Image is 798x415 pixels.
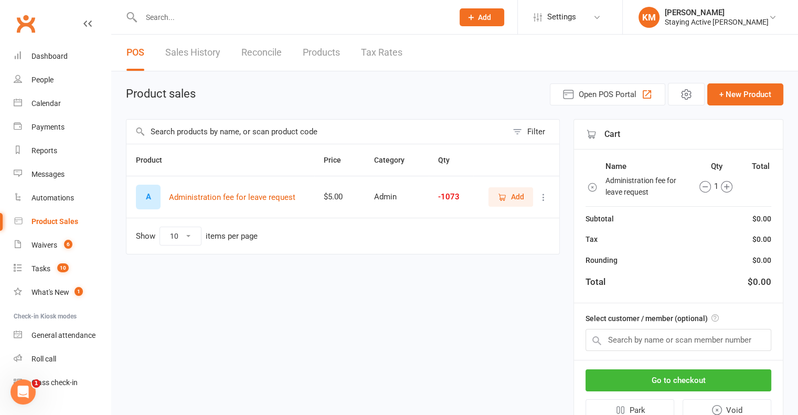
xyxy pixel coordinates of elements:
[547,5,576,29] span: Settings
[665,8,769,17] div: [PERSON_NAME]
[14,233,111,257] a: Waivers 6
[374,193,419,201] div: Admin
[14,68,111,92] a: People
[639,7,659,28] div: KM
[586,213,614,225] div: Subtotal
[31,241,57,249] div: Waivers
[14,347,111,371] a: Roll call
[752,254,771,266] div: $0.00
[31,99,61,108] div: Calendar
[324,156,353,164] span: Price
[374,154,416,166] button: Category
[31,76,54,84] div: People
[31,331,95,339] div: General attendance
[586,275,605,289] div: Total
[136,227,258,246] div: Show
[438,154,461,166] button: Qty
[57,263,69,272] span: 10
[586,254,618,266] div: Rounding
[14,115,111,139] a: Payments
[689,180,742,193] div: 1
[374,156,416,164] span: Category
[665,17,769,27] div: Staying Active [PERSON_NAME]
[206,232,258,241] div: items per page
[14,281,111,304] a: What's New1
[752,213,771,225] div: $0.00
[579,88,636,101] span: Open POS Portal
[527,125,545,138] div: Filter
[586,233,598,245] div: Tax
[136,154,174,166] button: Product
[14,186,111,210] a: Automations
[438,156,461,164] span: Qty
[324,193,355,201] div: $5.00
[241,35,282,71] a: Reconcile
[31,194,74,202] div: Automations
[752,233,771,245] div: $0.00
[126,35,144,71] a: POS
[64,240,72,249] span: 6
[75,287,83,296] span: 1
[550,83,665,105] button: Open POS Portal
[507,120,559,144] button: Filter
[14,324,111,347] a: General attendance kiosk mode
[488,187,533,206] button: Add
[14,163,111,186] a: Messages
[136,185,161,209] div: A
[31,288,69,296] div: What's New
[32,379,40,388] span: 1
[14,45,111,68] a: Dashboard
[605,159,688,173] th: Name
[438,193,463,201] div: -1073
[586,369,771,391] button: Go to checkout
[460,8,504,26] button: Add
[126,120,507,144] input: Search products by name, or scan product code
[303,35,340,71] a: Products
[324,154,353,166] button: Price
[707,83,783,105] button: + New Product
[31,52,68,60] div: Dashboard
[31,170,65,178] div: Messages
[748,275,771,289] div: $0.00
[14,139,111,163] a: Reports
[14,257,111,281] a: Tasks 10
[31,264,50,273] div: Tasks
[574,120,783,150] div: Cart
[31,123,65,131] div: Payments
[361,35,402,71] a: Tax Rates
[136,156,174,164] span: Product
[689,159,744,173] th: Qty
[605,174,688,199] td: Administration fee for leave request
[169,191,295,204] button: Administration fee for leave request
[478,13,491,22] span: Add
[138,10,446,25] input: Search...
[746,159,770,173] th: Total
[126,88,196,100] h1: Product sales
[13,10,39,37] a: Clubworx
[31,146,57,155] div: Reports
[14,92,111,115] a: Calendar
[31,217,78,226] div: Product Sales
[586,313,719,324] label: Select customer / member (optional)
[31,378,78,387] div: Class check-in
[511,191,524,203] span: Add
[31,355,56,363] div: Roll call
[14,210,111,233] a: Product Sales
[14,371,111,395] a: Class kiosk mode
[586,329,771,351] input: Search by name or scan member number
[10,379,36,405] iframe: Intercom live chat
[165,35,220,71] a: Sales History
